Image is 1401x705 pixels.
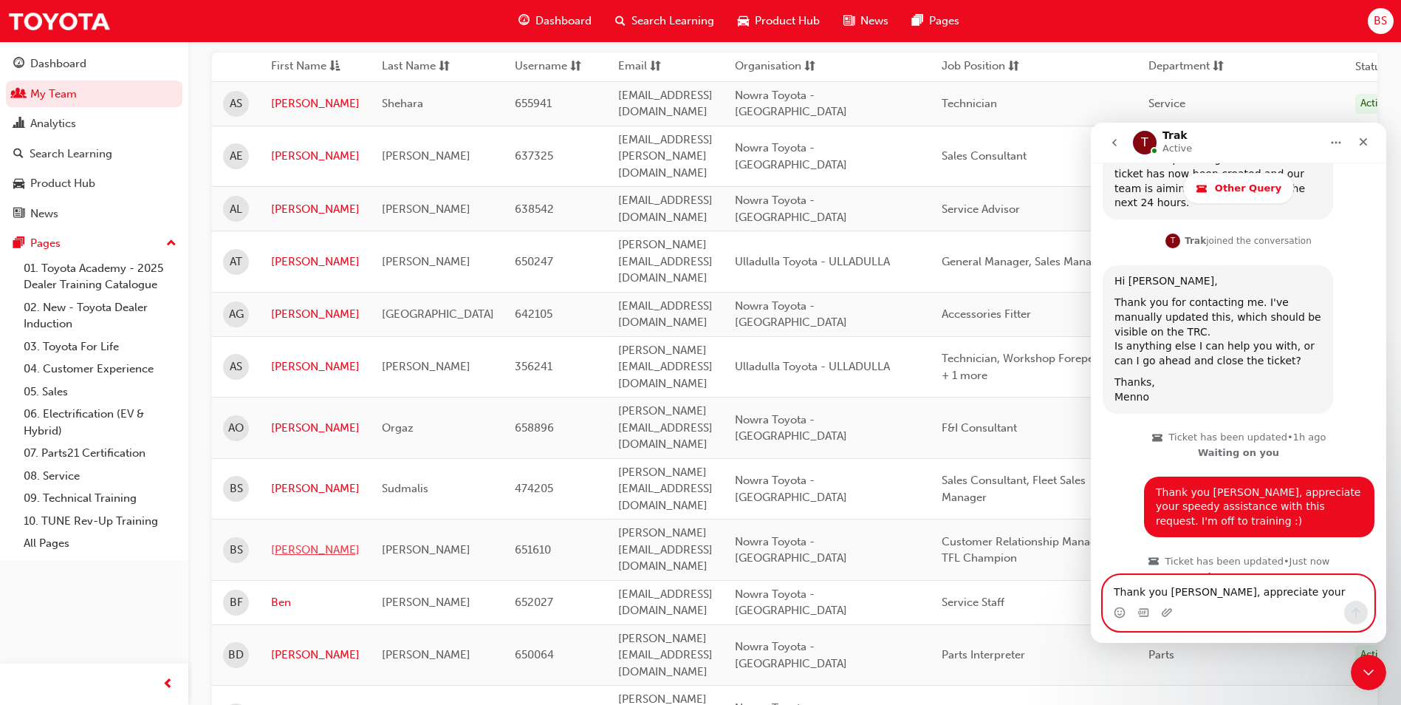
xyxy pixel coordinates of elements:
span: Nowra Toyota - [GEOGRAPHIC_DATA] [735,141,847,171]
span: people-icon [13,88,24,101]
span: [EMAIL_ADDRESS][DOMAIN_NAME] [618,299,713,330]
span: [PERSON_NAME] [382,202,470,216]
button: First Nameasc-icon [271,58,352,76]
span: 650247 [515,255,553,268]
a: Search Learning [6,140,182,168]
span: 642105 [515,307,552,321]
span: pages-icon [13,237,24,251]
div: Analytics [30,115,76,132]
span: Nowra Toyota - [GEOGRAPHIC_DATA] [735,587,847,618]
span: News [860,13,888,30]
span: car-icon [738,12,749,30]
span: 637325 [515,149,553,163]
span: [PERSON_NAME][EMAIL_ADDRESS][DOMAIN_NAME] [618,526,713,573]
span: guage-icon [518,12,530,30]
span: sorting-icon [1008,58,1019,76]
span: Organisation [735,58,801,76]
button: Pages [6,230,182,257]
a: Analytics [6,110,182,137]
a: My Team [6,81,182,108]
button: Departmentsorting-icon [1148,58,1230,76]
span: Shehara [382,97,423,110]
span: Sudmalis [382,482,428,495]
div: News [30,205,58,222]
span: AE [230,148,243,165]
span: AO [228,420,244,437]
span: AS [230,95,242,112]
span: Customer Relationship Manager, TFL Champion [942,535,1109,565]
a: search-iconSearch Learning [603,6,726,36]
span: search-icon [615,12,626,30]
span: Pages [929,13,959,30]
span: Dashboard [535,13,592,30]
button: Organisationsorting-icon [735,58,816,76]
a: [PERSON_NAME] [271,420,360,437]
iframe: Intercom live chat [1091,123,1386,643]
span: Sales Consultant [942,149,1027,163]
span: Product Hub [755,13,820,30]
span: Ulladulla Toyota - ULLADULLA [735,255,890,268]
span: Service Advisor [942,202,1020,216]
a: 05. Sales [18,381,182,403]
span: Ulladulla Toyota - ULLADULLA [735,360,890,373]
span: Nowra Toyota - [GEOGRAPHIC_DATA] [735,474,847,504]
span: BS [1374,13,1387,30]
a: pages-iconPages [900,6,971,36]
span: news-icon [13,208,24,221]
span: AG [229,306,244,323]
a: [PERSON_NAME] [271,148,360,165]
div: Product Hub [30,175,95,192]
a: Product Hub [6,170,182,197]
span: [PERSON_NAME] [382,360,470,373]
a: Ben [271,594,360,611]
img: Trak [7,4,111,38]
span: AS [230,358,242,375]
a: car-iconProduct Hub [726,6,832,36]
span: Department [1148,58,1210,76]
span: sorting-icon [439,58,450,76]
span: prev-icon [162,675,174,694]
span: Nowra Toyota - [GEOGRAPHIC_DATA] [735,535,847,565]
a: [PERSON_NAME] [271,480,360,497]
span: news-icon [843,12,854,30]
span: asc-icon [329,58,340,76]
button: Last Namesorting-icon [382,58,463,76]
a: 01. Toyota Academy - 2025 Dealer Training Catalogue [18,257,182,296]
span: chart-icon [13,117,24,131]
div: Search Learning [30,146,112,163]
span: [PERSON_NAME][EMAIL_ADDRESS][DOMAIN_NAME] [618,466,713,512]
a: [PERSON_NAME] [271,95,360,112]
span: 650064 [515,648,554,661]
span: 638542 [515,202,554,216]
a: [PERSON_NAME] [271,306,360,323]
span: 474205 [515,482,553,495]
a: 02. New - Toyota Dealer Induction [18,296,182,336]
span: [EMAIL_ADDRESS][DOMAIN_NAME] [618,194,713,224]
span: [PERSON_NAME][EMAIL_ADDRESS][DOMAIN_NAME] [618,344,713,390]
span: Email [618,58,647,76]
span: [EMAIL_ADDRESS][PERSON_NAME][DOMAIN_NAME] [618,133,713,180]
span: Sales Consultant, Fleet Sales Manager [942,474,1086,504]
span: Username [515,58,567,76]
a: News [6,200,182,228]
div: Pages [30,235,61,252]
iframe: Intercom live chat [1351,655,1386,690]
